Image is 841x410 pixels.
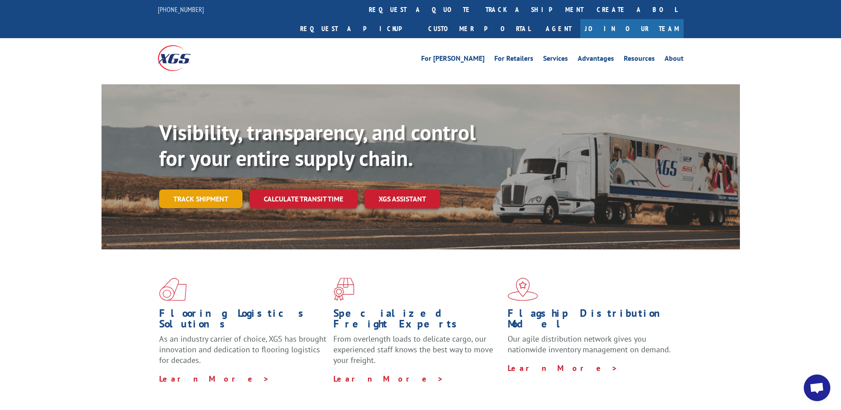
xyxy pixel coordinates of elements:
a: Learn More > [508,363,618,373]
span: Our agile distribution network gives you nationwide inventory management on demand. [508,334,671,355]
a: Request a pickup [293,19,422,38]
a: Advantages [578,55,614,65]
b: Visibility, transparency, and control for your entire supply chain. [159,118,476,172]
a: Services [543,55,568,65]
p: From overlength loads to delicate cargo, our experienced staff knows the best way to move your fr... [333,334,501,373]
a: Resources [624,55,655,65]
h1: Flooring Logistics Solutions [159,308,327,334]
a: Agent [537,19,580,38]
h1: Specialized Freight Experts [333,308,501,334]
a: XGS ASSISTANT [364,189,440,209]
img: xgs-icon-total-supply-chain-intelligence-red [159,278,187,301]
h1: Flagship Distribution Model [508,308,675,334]
div: Open chat [804,375,830,401]
img: xgs-icon-flagship-distribution-model-red [508,278,538,301]
a: [PHONE_NUMBER] [158,5,204,14]
a: About [665,55,684,65]
a: Calculate transit time [250,189,357,209]
a: Learn More > [159,374,270,384]
a: For [PERSON_NAME] [421,55,485,65]
a: Join Our Team [580,19,684,38]
img: xgs-icon-focused-on-flooring-red [333,278,354,301]
a: For Retailers [494,55,533,65]
a: Customer Portal [422,19,537,38]
a: Track shipment [159,189,243,208]
a: Learn More > [333,374,444,384]
span: As an industry carrier of choice, XGS has brought innovation and dedication to flooring logistics... [159,334,326,365]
